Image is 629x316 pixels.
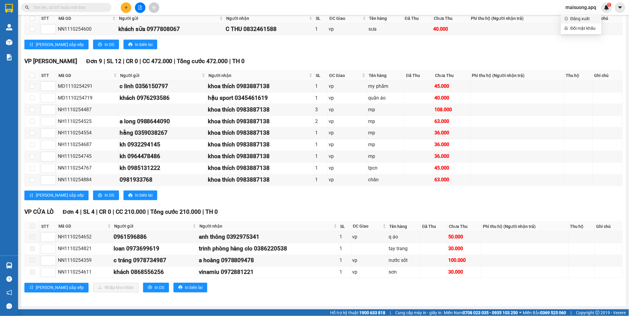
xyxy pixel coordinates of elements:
div: mp [368,106,403,113]
span: Mã GD [58,72,112,79]
span: VP [PERSON_NAME] [24,58,77,65]
div: anh thông 0392975341 [199,233,338,242]
button: printerIn DS [143,283,169,293]
span: caret-down [618,5,623,10]
div: 40.000 [434,94,469,102]
div: NH1110254687 [58,141,117,149]
div: hằng 0359038267 [120,129,206,138]
th: Ghi chú [595,222,623,232]
span: In DS [105,192,114,199]
span: In DS [105,41,114,48]
span: Tổng cước 472.000 [177,58,228,65]
div: kh 0985131222 [120,164,206,173]
span: copyright [596,311,600,315]
span: | [390,309,391,316]
td: NH1110254652 [57,232,113,243]
div: c tráng 0978734987 [114,256,197,265]
div: khoa thích 0983887138 [208,129,313,138]
div: vp [329,106,366,113]
span: Mã GD [58,15,111,22]
div: 36.000 [434,141,469,149]
button: sort-ascending[PERSON_NAME] sắp xếp [24,40,89,49]
button: printerIn DS [93,191,119,200]
span: notification [6,290,12,296]
button: sort-ascending[PERSON_NAME] sắp xếp [24,283,89,293]
span: | [104,58,105,65]
span: [PERSON_NAME] sắp xếp [36,192,84,199]
th: Chưa Thu [448,222,482,232]
th: Phí thu hộ (Người nhận trả) [482,222,569,232]
span: Đơn 9 [86,58,102,65]
th: Chưa Thu [432,14,469,23]
span: Miền Nam [444,309,518,316]
div: chăn [368,176,403,184]
th: Ghi chú [593,14,623,23]
span: Tổng cước 210.000 [150,209,201,216]
span: maisuong.apq [561,4,601,11]
input: Tìm tên, số ĐT hoặc mã đơn [33,4,104,11]
span: | [123,58,124,65]
span: search [25,5,29,10]
div: khách 0976293586 [120,94,206,103]
th: Phí thu hộ (Người nhận trả) [471,71,565,81]
span: plus [124,5,128,10]
span: In biên lai [185,284,202,291]
strong: 0369 525 060 [540,310,566,315]
div: khoa thích 0983887138 [208,152,313,161]
span: Hỗ trợ kỹ thuật: [330,309,386,316]
th: SL [339,222,352,232]
div: khoa thích 0983887138 [208,164,313,173]
div: khoa thích 0983887138 [208,82,313,91]
div: 1 [340,257,350,264]
span: Người nhận [208,72,308,79]
div: q áo [389,233,420,241]
span: SL 4 [83,209,95,216]
span: Đăng xuất [571,15,598,22]
th: Chưa Thu [433,71,470,81]
div: nước sốt [389,257,420,264]
div: 1 [315,25,327,33]
div: 1 [315,153,327,160]
div: 1 [315,164,327,172]
div: 1 [315,176,327,184]
div: trinh phòng hàng clo 0386220538 [199,244,338,253]
span: Người nhận [226,15,308,22]
div: NN1110254359 [58,257,111,264]
div: mp [368,118,403,125]
div: 40.000 [433,25,468,33]
span: Người gửi [114,223,192,230]
div: 30.000 [449,245,480,253]
div: 45.000 [434,164,469,172]
div: 0981933768 [120,176,206,185]
th: STT [40,14,57,23]
button: sort-ascending[PERSON_NAME] sắp xếp [24,191,89,200]
th: Tên hàng [388,222,421,232]
td: NH1110254554 [57,127,119,139]
span: ĐC Giao [330,15,361,22]
img: icon-new-feature [604,5,609,10]
div: sơn [389,268,420,276]
sup: 1 [607,3,612,7]
span: Người nhận [199,223,333,230]
span: Đổi mật khẩu [571,25,598,32]
span: sort-ascending [29,42,33,47]
th: STT [40,222,57,232]
span: In DS [155,284,164,291]
div: c linh 0356150797 [120,82,206,91]
div: 1 [315,82,327,90]
div: 1 [340,245,350,253]
span: ⚪️ [520,311,521,314]
th: SL [314,71,328,81]
span: 1 [608,3,610,7]
div: vp [329,94,366,102]
span: printer [98,42,102,47]
span: CR 0 [99,209,111,216]
th: Tên hàng [367,71,405,81]
div: 36.000 [434,153,469,160]
div: a hoàng 0978809478 [199,256,338,265]
span: printer [148,285,152,290]
th: Đã Thu [405,71,434,81]
div: MD1110254719 [58,94,117,102]
span: CR 0 [126,58,138,65]
span: | [147,209,149,216]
